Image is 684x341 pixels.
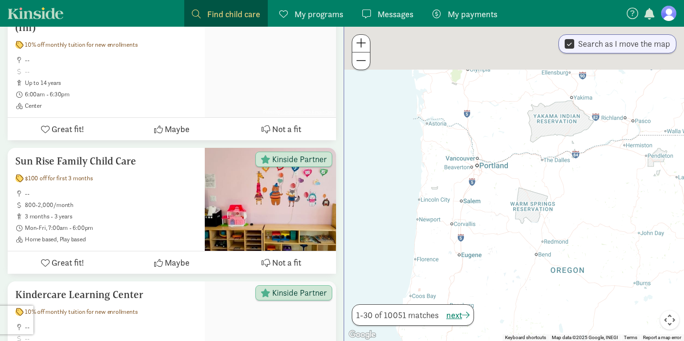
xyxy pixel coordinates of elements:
button: Not a fit [227,118,336,140]
a: Report a map error [643,335,681,340]
span: Map data ©2025 Google, INEGI [552,335,618,340]
button: Great fit! [8,251,117,274]
span: 800-2,000/month [25,201,197,209]
button: Keyboard shortcuts [505,334,546,341]
span: 6:00am - 6:30pm [25,91,197,98]
span: 10% off monthly tuition for new enrollments [25,308,137,316]
span: Kinside Partner [272,155,327,164]
button: Maybe [117,118,226,140]
span: 10% off monthly tuition for new enrollments [25,41,137,49]
span: Photo by [261,106,336,117]
h5: Sun Rise Family Child Care [15,155,197,167]
span: Not a fit [272,256,301,269]
a: Terms (opens in new tab) [624,335,637,340]
span: Maybe [165,123,189,135]
a: Kinside [8,7,63,19]
span: up to 14 years [25,79,197,87]
span: My payments [448,8,497,21]
span: -- [25,56,197,64]
span: Maybe [165,256,189,269]
span: Find child care [207,8,260,21]
span: Mon-Fri, 7:00am - 6:00pm [25,224,197,232]
span: Great fit! [52,256,84,269]
span: 3 months - 3 years [25,213,197,220]
label: Search as I move the map [574,38,670,50]
span: Center [25,102,197,110]
button: next [446,309,470,321]
span: Kinside Partner [272,289,327,297]
button: Map camera controls [660,310,679,330]
button: Maybe [117,251,226,274]
span: -- [25,323,197,331]
span: Messages [378,8,413,21]
span: $100 off for first 3 months [25,175,93,182]
button: Great fit! [8,118,117,140]
h5: Kindercare Learning Center [15,289,197,300]
span: Great fit! [52,123,84,135]
a: Stanford Ranch KinderCare [280,109,334,115]
span: My programs [295,8,343,21]
span: -- [25,190,197,197]
span: Not a fit [272,123,301,135]
button: Not a fit [227,251,336,274]
img: Google [347,329,378,341]
a: Open this area in Google Maps (opens a new window) [347,329,378,341]
span: 1-30 of 10051 matches [356,309,439,321]
span: Home based, Play based [25,236,197,243]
